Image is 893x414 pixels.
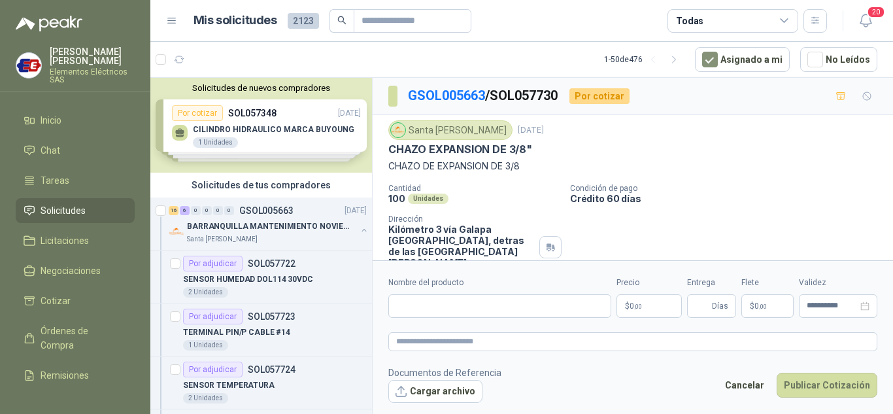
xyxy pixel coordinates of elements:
[213,206,223,215] div: 0
[800,47,877,72] button: No Leídos
[388,366,501,380] p: Documentos de Referencia
[388,143,532,156] p: CHAZO EXPANSION DE 3/8"
[408,194,448,204] div: Unidades
[616,294,682,318] p: $0,00
[388,224,534,279] p: Kilómetro 3 vía Galapa [GEOGRAPHIC_DATA], detras de las [GEOGRAPHIC_DATA][PERSON_NAME], [GEOGRAPH...
[194,11,277,30] h1: Mis solicitudes
[41,264,101,278] span: Negociaciones
[777,373,877,398] button: Publicar Cotización
[16,16,82,31] img: Logo peakr
[150,173,372,198] div: Solicitudes de tus compradores
[41,143,60,158] span: Chat
[41,368,89,383] span: Remisiones
[183,393,228,404] div: 2 Unidades
[187,220,350,233] p: BARRANQUILLA MANTENIMIENTO NOVIEMBRE
[16,228,135,253] a: Licitaciones
[799,277,877,289] label: Validez
[388,120,513,140] div: Santa [PERSON_NAME]
[16,53,41,78] img: Company Logo
[388,380,482,404] button: Cargar archivo
[50,68,135,84] p: Elementos Eléctricos SAS
[150,250,372,303] a: Por adjudicarSOL057722SENSOR HUMEDAD DOL114 30VDC2 Unidades
[180,206,190,215] div: 6
[741,294,794,318] p: $ 0,00
[408,86,559,106] p: / SOL057730
[183,273,313,286] p: SENSOR HUMEDAD DOL114 30VDC
[16,319,135,358] a: Órdenes de Compra
[183,309,243,324] div: Por adjudicar
[388,215,534,224] p: Dirección
[169,224,184,239] img: Company Logo
[570,184,888,193] p: Condición de pago
[687,277,736,289] label: Entrega
[388,193,405,204] p: 100
[183,326,290,339] p: TERMINAL PIN/P CABLE #14
[337,16,346,25] span: search
[388,277,611,289] label: Nombre del producto
[150,356,372,409] a: Por adjudicarSOL057724SENSOR TEMPERATURA2 Unidades
[191,206,201,215] div: 0
[183,256,243,271] div: Por adjudicar
[41,324,122,353] span: Órdenes de Compra
[16,168,135,193] a: Tareas
[183,287,228,298] div: 2 Unidades
[41,294,71,308] span: Cotizar
[569,88,630,104] div: Por cotizar
[759,303,767,310] span: ,00
[224,206,234,215] div: 0
[150,78,372,173] div: Solicitudes de nuevos compradoresPor cotizarSOL057348[DATE] CILINDRO HIDRAULICO MARCA BUYOUNG1 Un...
[388,184,560,193] p: Cantidad
[518,124,544,137] p: [DATE]
[712,295,728,317] span: Días
[50,47,135,65] p: [PERSON_NAME] [PERSON_NAME]
[169,203,369,245] a: 16 6 0 0 0 0 GSOL005663[DATE] Company LogoBARRANQUILLA MANTENIMIENTO NOVIEMBRESanta [PERSON_NAME]
[16,108,135,133] a: Inicio
[630,302,642,310] span: 0
[239,206,294,215] p: GSOL005663
[187,234,258,245] p: Santa [PERSON_NAME]
[41,203,86,218] span: Solicitudes
[183,340,228,351] div: 1 Unidades
[408,88,485,103] a: GSOL005663
[41,113,61,128] span: Inicio
[750,302,754,310] span: $
[16,198,135,223] a: Solicitudes
[156,83,367,93] button: Solicitudes de nuevos compradores
[288,13,319,29] span: 2123
[604,49,684,70] div: 1 - 50 de 476
[391,123,405,137] img: Company Logo
[634,303,642,310] span: ,00
[202,206,212,215] div: 0
[248,365,295,374] p: SOL057724
[345,205,367,217] p: [DATE]
[854,9,877,33] button: 20
[695,47,790,72] button: Asignado a mi
[570,193,888,204] p: Crédito 60 días
[754,302,767,310] span: 0
[867,6,885,18] span: 20
[150,303,372,356] a: Por adjudicarSOL057723TERMINAL PIN/P CABLE #141 Unidades
[16,363,135,388] a: Remisiones
[183,379,275,392] p: SENSOR TEMPERATURA
[16,138,135,163] a: Chat
[41,173,69,188] span: Tareas
[248,312,295,321] p: SOL057723
[741,277,794,289] label: Flete
[16,258,135,283] a: Negociaciones
[16,288,135,313] a: Cotizar
[388,159,877,173] p: CHAZO DE EXPANSION DE 3/8
[41,233,89,248] span: Licitaciones
[718,373,771,398] button: Cancelar
[183,362,243,377] div: Por adjudicar
[248,259,295,268] p: SOL057722
[169,206,178,215] div: 16
[676,14,703,28] div: Todas
[616,277,682,289] label: Precio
